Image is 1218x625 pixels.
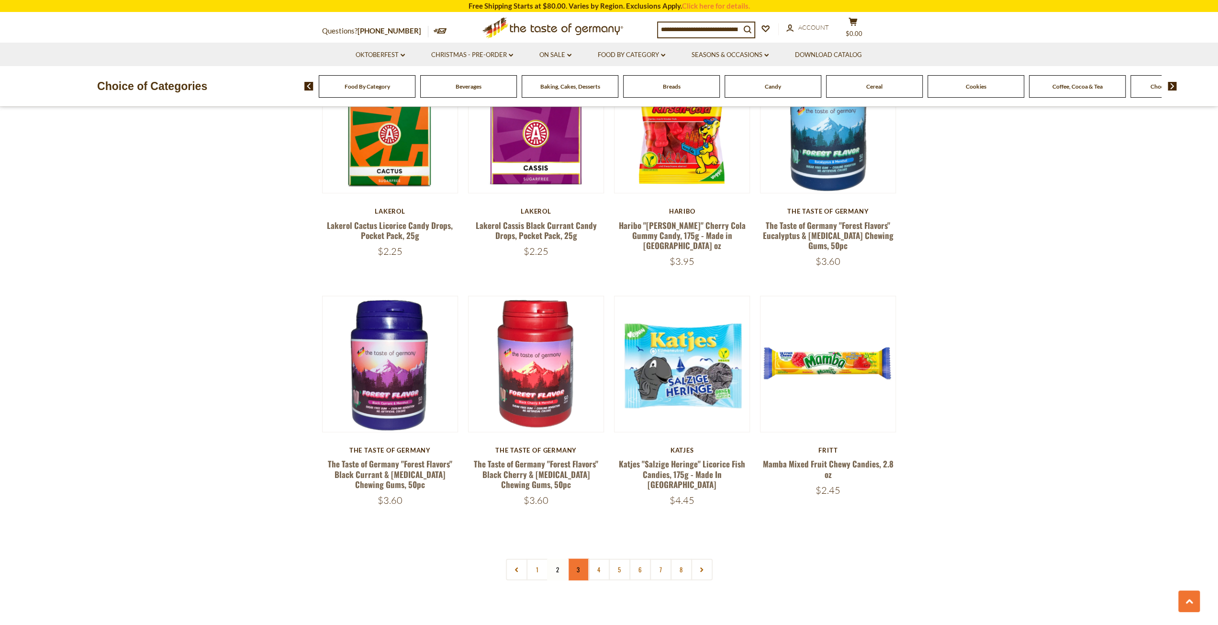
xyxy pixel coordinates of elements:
[468,446,604,454] div: The Taste of Germany
[378,494,402,506] span: $3.60
[328,458,452,490] a: The Taste of Germany "Forest Flavors" Black Currant & [MEDICAL_DATA] Chewing Gums, 50pc
[323,296,458,432] img: The Taste of Germany "Forest Flavors" Black Currant & Menthol Chewing Gums, 50pc
[760,296,896,432] img: Mamba Mixed Fruit Chewy Candies, 2.8 oz
[378,245,402,257] span: $2.25
[765,83,781,90] a: Candy
[846,30,862,37] span: $0.00
[763,458,894,480] a: Mamba Mixed Fruit Chewy Candies, 2.8 oz
[469,296,604,432] img: The Taste of Germany "Forest Flavors" Black Cherry & Menthol Chewing Gums, 50pc
[323,58,458,193] img: Lakerol Cactus Licorice Candy Drops, Pocket Pack, 25g
[619,219,746,252] a: Haribo "[PERSON_NAME]" Cherry Cola Gummy Candy, 175g - Made in [GEOGRAPHIC_DATA] oz
[524,494,548,506] span: $3.60
[469,58,604,193] img: Lakerol Cassis Black Currant Candy Drops, Pocket Pack, 25g
[356,50,405,60] a: Oktoberfest
[966,83,986,90] a: Cookies
[322,207,458,215] div: Lakerol
[670,494,694,506] span: $4.45
[816,484,840,496] span: $2.45
[682,1,750,10] a: Click here for details.
[615,58,750,193] img: Haribo "Kirsch" Cherry Cola Gummy Candy, 175g - Made in Germany oz
[650,559,671,580] a: 7
[763,219,894,252] a: The Taste of Germany "Forest Flavors" Eucalyptus & [MEDICAL_DATA] Chewing Gums, 50pc
[760,446,896,454] div: Fritt
[475,219,596,241] a: Lakerol Cassis Black Currant Candy Drops, Pocket Pack, 25g
[760,58,896,193] img: The Taste of Germany "Forest Flavors" Eucalyptus & Menthol Chewing Gums, 50pc
[816,255,840,267] span: $3.60
[1168,82,1177,91] img: next arrow
[614,446,750,454] div: Katjes
[524,245,548,257] span: $2.25
[629,559,651,580] a: 6
[609,559,630,580] a: 5
[526,559,548,580] a: 1
[866,83,883,90] a: Cereal
[760,207,896,215] div: The Taste of Germany
[798,23,829,31] span: Account
[431,50,513,60] a: Christmas - PRE-ORDER
[1151,83,1207,90] a: Chocolate & Marzipan
[540,83,600,90] a: Baking, Cakes, Desserts
[786,23,829,33] a: Account
[322,25,428,37] p: Questions?
[670,559,692,580] a: 8
[304,82,313,91] img: previous arrow
[839,17,868,41] button: $0.00
[614,207,750,215] div: Haribo
[322,446,458,454] div: The Taste of Germany
[1052,83,1103,90] a: Coffee, Cocoa & Tea
[670,255,694,267] span: $3.95
[615,296,750,432] img: Katjes "Salzige Heringe" Licorice Fish Candies, 175g - Made In Germany
[345,83,390,90] a: Food By Category
[327,219,453,241] a: Lakerol Cactus Licorice Candy Drops, Pocket Pack, 25g
[468,207,604,215] div: Lakerol
[456,83,481,90] a: Beverages
[663,83,681,90] a: Breads
[539,50,571,60] a: On Sale
[474,458,598,490] a: The Taste of Germany "Forest Flavors" Black Cherry & [MEDICAL_DATA] Chewing Gums, 50pc
[619,458,745,490] a: Katjes "Salzige Heringe" Licorice Fish Candies, 175g - Made In [GEOGRAPHIC_DATA]
[598,50,665,60] a: Food By Category
[588,559,610,580] a: 4
[795,50,862,60] a: Download Catalog
[358,26,421,35] a: [PHONE_NUMBER]
[568,559,589,580] a: 3
[692,50,769,60] a: Seasons & Occasions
